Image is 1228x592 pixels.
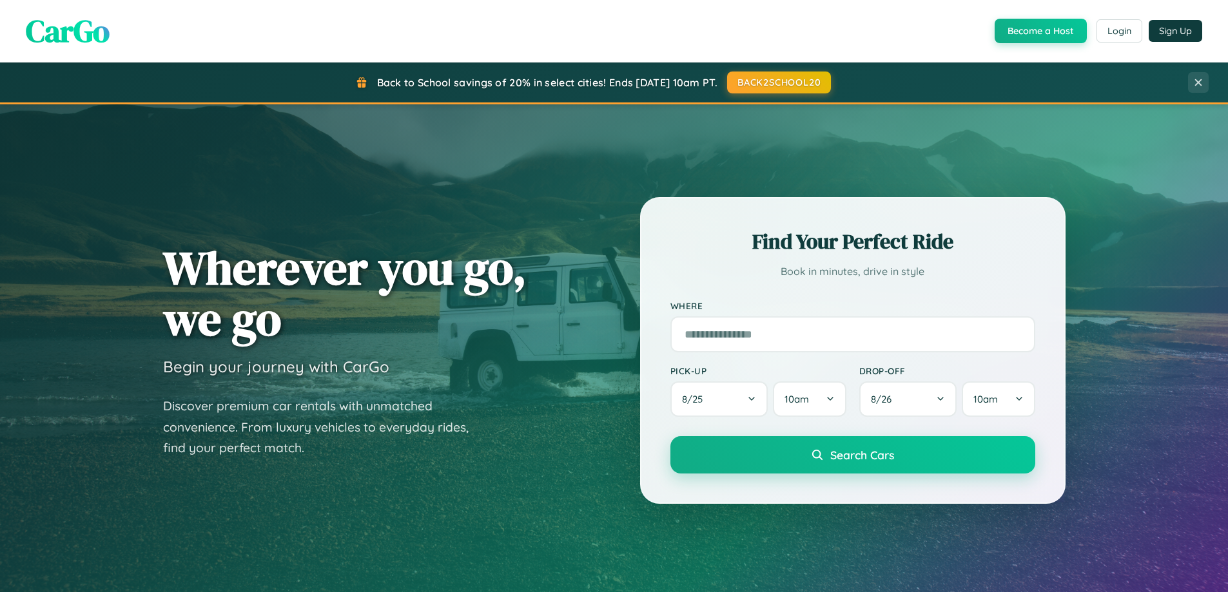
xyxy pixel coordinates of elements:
button: Search Cars [670,436,1035,473]
label: Where [670,300,1035,311]
label: Drop-off [859,365,1035,376]
button: Login [1096,19,1142,43]
span: 10am [973,393,998,405]
button: 8/26 [859,381,957,417]
button: 10am [962,381,1035,417]
button: Become a Host [995,19,1087,43]
button: BACK2SCHOOL20 [727,72,831,93]
span: 10am [785,393,809,405]
h3: Begin your journey with CarGo [163,357,389,376]
span: 8 / 25 [682,393,709,405]
span: 8 / 26 [871,393,898,405]
span: CarGo [26,10,110,52]
h1: Wherever you go, we go [163,242,527,344]
button: Sign Up [1149,20,1202,42]
button: 8/25 [670,381,768,417]
span: Search Cars [830,448,894,462]
h2: Find Your Perfect Ride [670,227,1035,256]
label: Pick-up [670,365,846,376]
span: Back to School savings of 20% in select cities! Ends [DATE] 10am PT. [377,76,717,89]
button: 10am [773,381,846,417]
p: Discover premium car rentals with unmatched convenience. From luxury vehicles to everyday rides, ... [163,396,485,459]
p: Book in minutes, drive in style [670,262,1035,281]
